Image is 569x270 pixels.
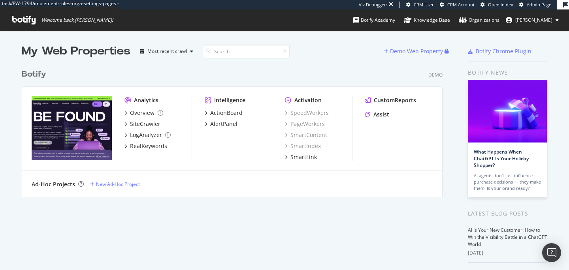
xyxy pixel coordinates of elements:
div: ActionBoard [210,109,243,117]
div: AlertPanel [210,120,237,128]
div: grid [22,59,449,197]
button: Most recent crawl [137,45,196,58]
a: Admin Page [519,2,551,8]
a: Open in dev [480,2,513,8]
div: Botify Chrome Plugin [476,47,531,55]
a: Botify Chrome Plugin [468,47,531,55]
div: Most recent crawl [147,49,187,54]
span: alexandre [515,17,552,23]
a: Organizations [459,9,499,31]
a: Demo Web Property [384,48,445,54]
div: AI agents don’t just influence purchase decisions — they make them. Is your brand ready? [474,172,541,191]
a: AlertPanel [205,120,237,128]
div: Latest Blog Posts [468,209,547,218]
a: SiteCrawler [124,120,160,128]
span: CRM Account [447,2,475,7]
a: SmartLink [285,153,317,161]
span: Welcome back, [PERSON_NAME] ! [41,17,113,23]
div: RealKeywords [130,142,167,150]
a: Knowledge Base [404,9,450,31]
div: Overview [130,109,154,117]
div: Viz Debugger: [359,2,387,8]
div: LogAnalyzer [130,131,162,139]
a: AI Is Your New Customer: How to Win the Visibility Battle in a ChatGPT World [468,227,547,247]
div: Botify Academy [353,16,395,24]
a: SmartContent [285,131,327,139]
div: Demo [428,71,443,78]
button: [PERSON_NAME] [499,14,565,26]
input: Search [203,45,290,58]
a: RealKeywords [124,142,167,150]
div: Open Intercom Messenger [542,243,561,262]
a: What Happens When ChatGPT Is Your Holiday Shopper? [474,148,529,169]
div: Intelligence [214,96,245,104]
div: Knowledge Base [404,16,450,24]
img: Botify [32,96,112,160]
div: [DATE] [468,249,547,257]
div: Analytics [134,96,158,104]
div: SiteCrawler [130,120,160,128]
img: What Happens When ChatGPT Is Your Holiday Shopper? [468,80,547,142]
div: Ad-Hoc Projects [32,180,75,188]
div: New Ad-Hoc Project [96,181,140,187]
span: Open in dev [488,2,513,7]
div: Organizations [459,16,499,24]
div: Botify [22,69,46,80]
a: Botify [22,69,49,80]
a: SpeedWorkers [285,109,329,117]
span: Admin Page [527,2,551,7]
a: LogAnalyzer [124,131,171,139]
div: Assist [373,111,389,118]
a: ActionBoard [205,109,243,117]
a: PageWorkers [285,120,325,128]
button: Demo Web Property [384,45,445,58]
span: CRM User [414,2,434,7]
a: SmartIndex [285,142,321,150]
div: SmartLink [290,153,317,161]
a: Assist [365,111,389,118]
a: CRM Account [440,2,475,8]
div: Demo Web Property [390,47,443,55]
div: Activation [294,96,322,104]
a: CRM User [406,2,434,8]
div: Botify news [468,68,547,77]
a: New Ad-Hoc Project [90,181,140,187]
a: Overview [124,109,163,117]
a: CustomReports [365,96,416,104]
div: My Web Properties [22,43,130,59]
div: CustomReports [374,96,416,104]
a: Botify Academy [353,9,395,31]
